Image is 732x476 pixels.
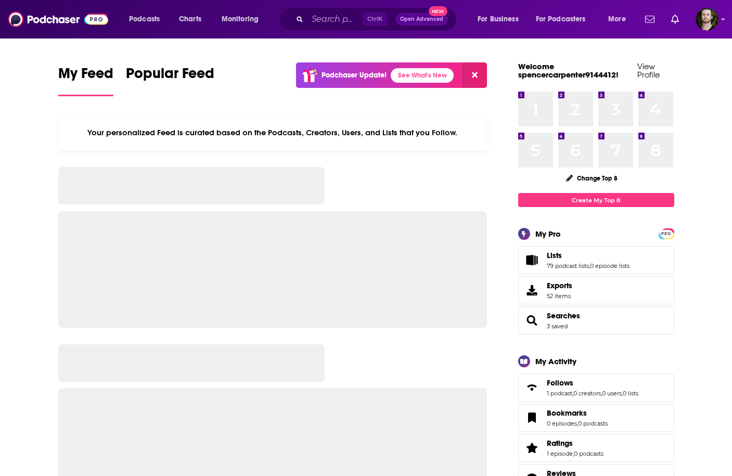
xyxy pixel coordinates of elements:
span: Bookmarks [547,408,587,418]
a: 0 creators [573,390,601,397]
span: Charts [179,12,201,27]
span: Exports [547,281,572,290]
a: My Feed [58,65,113,96]
a: PRO [660,229,673,237]
span: Open Advanced [400,17,443,22]
a: See What's New [391,68,454,83]
a: Exports [518,276,674,304]
button: Open AdvancedNew [395,13,448,25]
a: Charts [172,11,208,28]
a: Ratings [522,441,543,455]
a: Lists [522,253,543,267]
a: Ratings [547,439,603,448]
div: Search podcasts, credits, & more... [289,7,467,31]
span: My Feed [58,65,113,88]
a: Popular Feed [126,65,214,96]
span: New [429,6,447,16]
button: open menu [470,11,532,28]
span: 52 items [547,292,572,300]
span: Lists [518,246,674,274]
span: Podcasts [129,12,160,27]
span: Bookmarks [518,404,674,432]
a: Bookmarks [547,408,608,418]
a: Bookmarks [522,410,543,425]
a: Show notifications dropdown [667,10,683,28]
a: Create My Top 8 [518,193,674,207]
img: Podchaser - Follow, Share and Rate Podcasts [8,9,108,29]
input: Search podcasts, credits, & more... [307,11,363,28]
span: More [608,12,626,27]
span: Ratings [547,439,573,448]
span: Searches [518,306,674,335]
a: Searches [522,313,543,328]
a: 0 lists [623,390,638,397]
button: Show profile menu [696,8,718,31]
a: 0 episodes [547,420,577,427]
a: Searches [547,311,580,320]
button: open menu [122,11,173,28]
span: Ctrl K [363,12,387,26]
a: 0 podcasts [574,450,603,457]
a: 3 saved [547,323,568,330]
span: Follows [547,378,573,388]
span: For Podcasters [536,12,586,27]
span: Exports [522,283,543,298]
span: , [577,420,578,427]
a: Follows [522,380,543,395]
div: My Pro [535,229,561,239]
span: Ratings [518,434,674,462]
span: , [573,450,574,457]
span: Monitoring [222,12,259,27]
span: , [622,390,623,397]
a: View Profile [637,61,660,80]
a: 79 podcast lists [547,262,589,269]
div: Your personalized Feed is curated based on the Podcasts, Creators, Users, and Lists that you Follow. [58,115,487,150]
button: open menu [214,11,272,28]
a: Lists [547,251,630,260]
span: , [589,262,590,269]
a: Welcome spencercarpenter9144412! [518,61,619,80]
div: My Activity [535,356,576,366]
p: Podchaser Update! [322,71,387,80]
span: Lists [547,251,562,260]
span: Popular Feed [126,65,214,88]
span: , [601,390,602,397]
a: Follows [547,378,638,388]
span: Follows [518,374,674,402]
a: 0 episode lists [590,262,630,269]
a: 0 users [602,390,622,397]
img: User Profile [696,8,718,31]
span: For Business [478,12,519,27]
a: 0 podcasts [578,420,608,427]
span: PRO [660,230,673,238]
span: Logged in as OutlierAudio [696,8,718,31]
a: 1 episode [547,450,573,457]
span: , [572,390,573,397]
button: Change Top 8 [560,172,624,185]
a: Show notifications dropdown [641,10,659,28]
a: 1 podcast [547,390,572,397]
button: open menu [529,11,601,28]
button: open menu [601,11,639,28]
